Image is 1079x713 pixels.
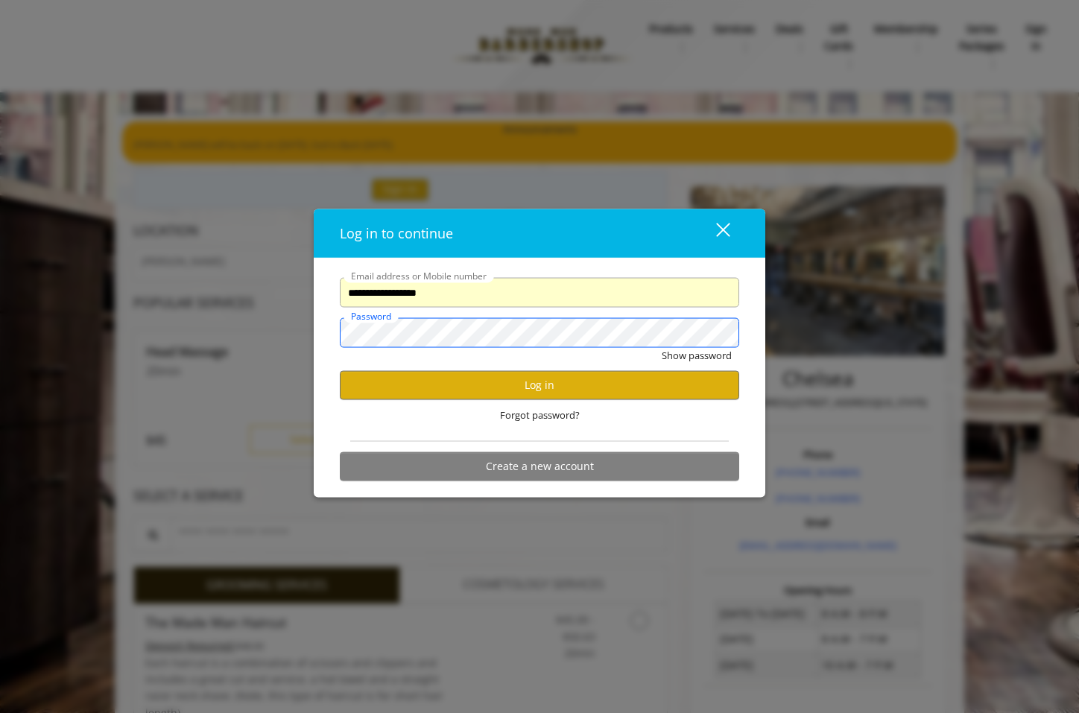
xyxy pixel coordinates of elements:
[500,407,580,422] span: Forgot password?
[340,451,739,481] button: Create a new account
[340,318,739,348] input: Password
[699,222,729,244] div: close dialog
[340,224,453,242] span: Log in to continue
[340,278,739,308] input: Email address or Mobile number
[344,269,494,283] label: Email address or Mobile number
[340,370,739,399] button: Log in
[344,309,399,323] label: Password
[662,348,732,364] button: Show password
[689,218,739,248] button: close dialog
